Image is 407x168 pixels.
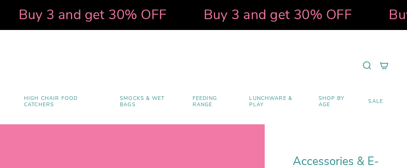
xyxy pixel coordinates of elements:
[18,90,114,114] a: High Chair Food Catchers
[368,98,383,105] span: SALE
[114,90,187,114] a: Smocks & Wet Bags
[244,90,313,114] a: Lunchware & Play
[363,90,389,114] a: SALE
[249,95,308,108] span: Lunchware & Play
[203,6,351,24] strong: Buy 3 and get 30% OFF
[140,41,267,90] a: Mumma’s Little Helpers
[193,95,238,108] span: Feeding Range
[319,95,357,108] span: Shop by Age
[120,95,182,108] span: Smocks & Wet Bags
[18,6,166,24] strong: Buy 3 and get 30% OFF
[24,95,109,108] span: High Chair Food Catchers
[187,90,244,114] a: Feeding Range
[313,90,363,114] a: Shop by Age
